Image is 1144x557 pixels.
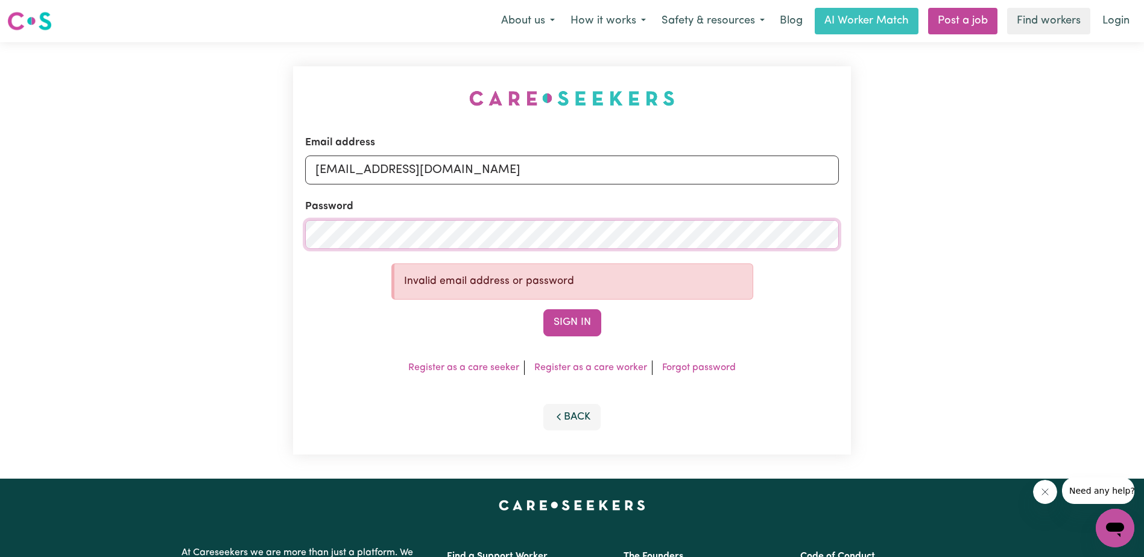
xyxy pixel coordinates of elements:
[7,10,52,32] img: Careseekers logo
[305,199,353,215] label: Password
[773,8,810,34] a: Blog
[662,363,736,373] a: Forgot password
[499,500,645,510] a: Careseekers home page
[493,8,563,34] button: About us
[408,363,519,373] a: Register as a care seeker
[404,274,743,289] p: Invalid email address or password
[305,135,375,151] label: Email address
[543,404,601,430] button: Back
[654,8,773,34] button: Safety & resources
[543,309,601,336] button: Sign In
[563,8,654,34] button: How it works
[1062,477,1134,504] iframe: Message from company
[1033,480,1057,504] iframe: Close message
[305,156,839,184] input: Email address
[534,363,647,373] a: Register as a care worker
[7,8,73,18] span: Need any help?
[7,7,52,35] a: Careseekers logo
[815,8,918,34] a: AI Worker Match
[928,8,997,34] a: Post a job
[1007,8,1090,34] a: Find workers
[1096,509,1134,547] iframe: Button to launch messaging window
[1095,8,1137,34] a: Login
